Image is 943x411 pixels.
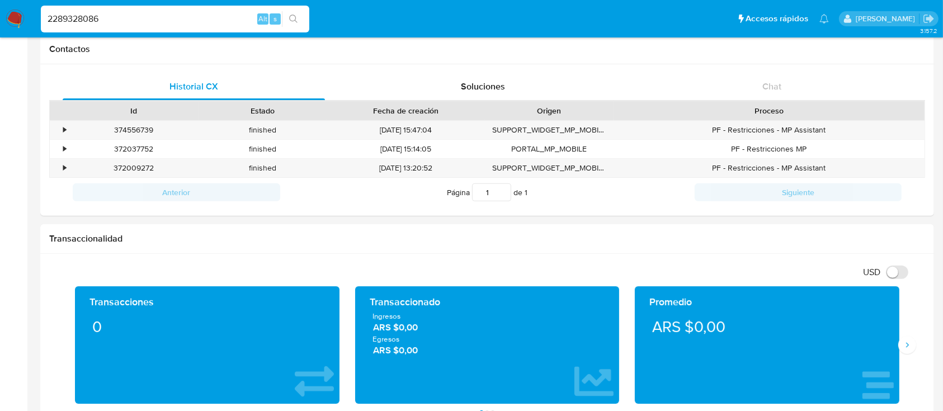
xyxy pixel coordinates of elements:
[335,105,477,116] div: Fecha de creación
[695,183,902,201] button: Siguiente
[614,121,925,139] div: PF - Restricciones - MP Assistant
[282,11,305,27] button: search-icon
[484,121,614,139] div: SUPPORT_WIDGET_MP_MOBILE
[49,44,925,55] h1: Contactos
[327,159,484,177] div: [DATE] 13:20:52
[327,140,484,158] div: [DATE] 15:14:05
[63,125,66,135] div: •
[73,183,280,201] button: Anterior
[199,121,328,139] div: finished
[920,26,937,35] span: 3.157.2
[69,121,199,139] div: 374556739
[69,159,199,177] div: 372009272
[447,183,527,201] span: Página de
[199,159,328,177] div: finished
[484,140,614,158] div: PORTAL_MP_MOBILE
[63,163,66,173] div: •
[69,140,199,158] div: 372037752
[762,80,781,93] span: Chat
[484,159,614,177] div: SUPPORT_WIDGET_MP_MOBILE
[614,140,925,158] div: PF - Restricciones MP
[49,233,925,244] h1: Transaccionalidad
[77,105,191,116] div: Id
[819,14,829,23] a: Notificaciones
[492,105,606,116] div: Origen
[63,144,66,154] div: •
[327,121,484,139] div: [DATE] 15:47:04
[199,140,328,158] div: finished
[856,13,919,24] p: ezequiel.castrillon@mercadolibre.com
[258,13,267,24] span: Alt
[525,187,527,198] span: 1
[274,13,277,24] span: s
[206,105,320,116] div: Estado
[621,105,917,116] div: Proceso
[923,13,935,25] a: Salir
[614,159,925,177] div: PF - Restricciones - MP Assistant
[41,12,309,26] input: Buscar usuario o caso...
[461,80,505,93] span: Soluciones
[169,80,218,93] span: Historial CX
[746,13,808,25] span: Accesos rápidos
